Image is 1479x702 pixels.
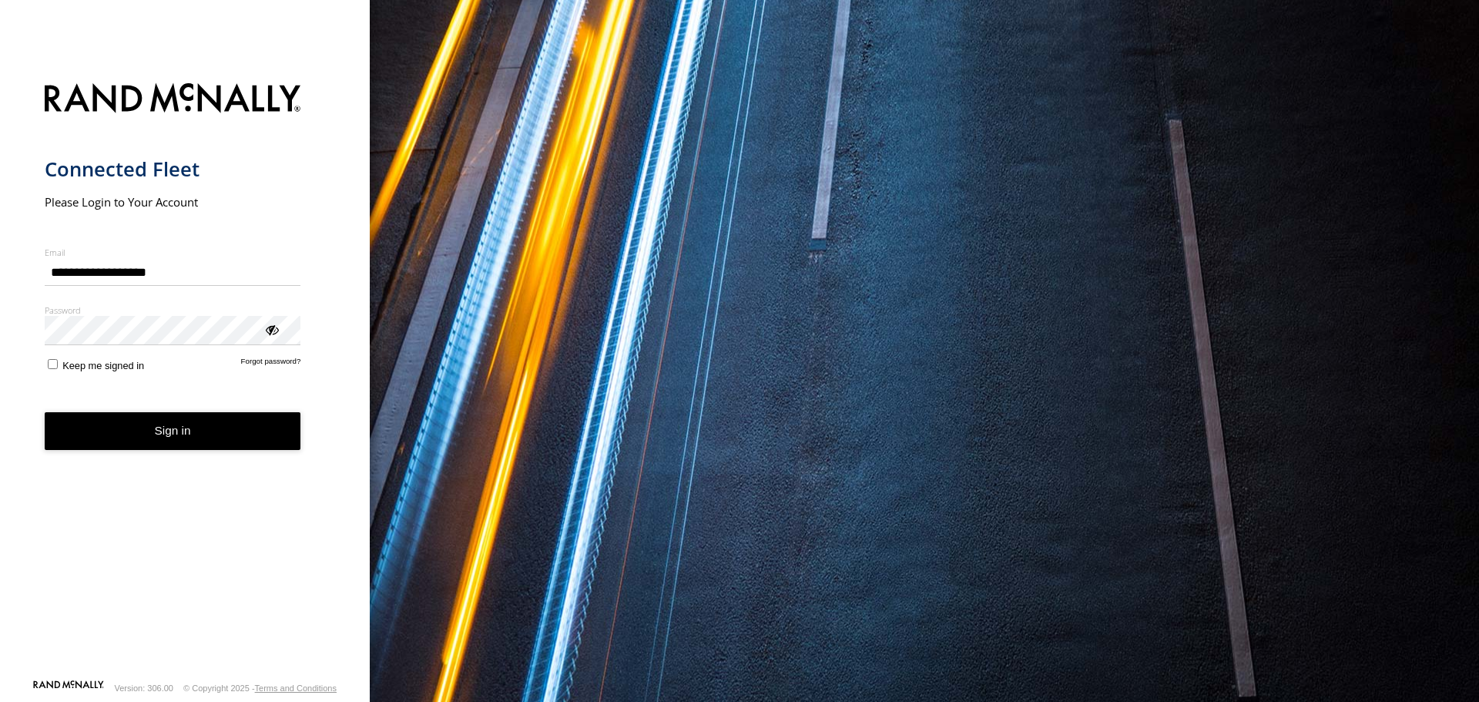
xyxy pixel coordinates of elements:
img: Rand McNally [45,80,301,119]
div: ViewPassword [263,321,279,337]
h2: Please Login to Your Account [45,194,301,210]
form: main [45,74,326,679]
h1: Connected Fleet [45,156,301,182]
a: Forgot password? [241,357,301,371]
div: © Copyright 2025 - [183,684,337,693]
a: Terms and Conditions [255,684,337,693]
label: Password [45,304,301,316]
span: Keep me signed in [62,360,144,371]
input: Keep me signed in [48,359,58,369]
a: Visit our Website [33,680,104,696]
div: Version: 306.00 [115,684,173,693]
button: Sign in [45,412,301,450]
label: Email [45,247,301,258]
